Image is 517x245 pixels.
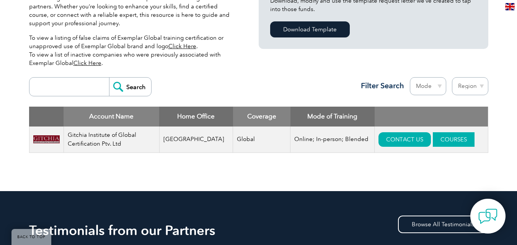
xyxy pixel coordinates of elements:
[398,216,488,233] a: Browse All Testimonials
[378,132,431,147] a: CONTACT US
[159,107,233,127] th: Home Office: activate to sort column ascending
[64,127,159,153] td: Gitchia Institute of Global Certification Ptv. Ltd
[290,127,375,153] td: Online; In-person; Blended
[159,127,233,153] td: [GEOGRAPHIC_DATA]
[356,81,404,91] h3: Filter Search
[478,207,497,226] img: contact-chat.png
[375,107,488,127] th: : activate to sort column ascending
[233,107,290,127] th: Coverage: activate to sort column ascending
[33,135,60,144] img: c8bed0e6-59d5-ee11-904c-002248931104-logo.png
[73,60,101,67] a: Click Here
[505,3,515,10] img: en
[64,107,159,127] th: Account Name: activate to sort column descending
[109,78,151,96] input: Search
[433,132,475,147] a: COURSES
[168,43,196,50] a: Click Here
[290,107,375,127] th: Mode of Training: activate to sort column ascending
[11,229,51,245] a: BACK TO TOP
[270,21,350,37] a: Download Template
[29,224,488,237] h2: Testimonials from our Partners
[29,34,236,67] p: To view a listing of false claims of Exemplar Global training certification or unapproved use of ...
[233,127,290,153] td: Global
